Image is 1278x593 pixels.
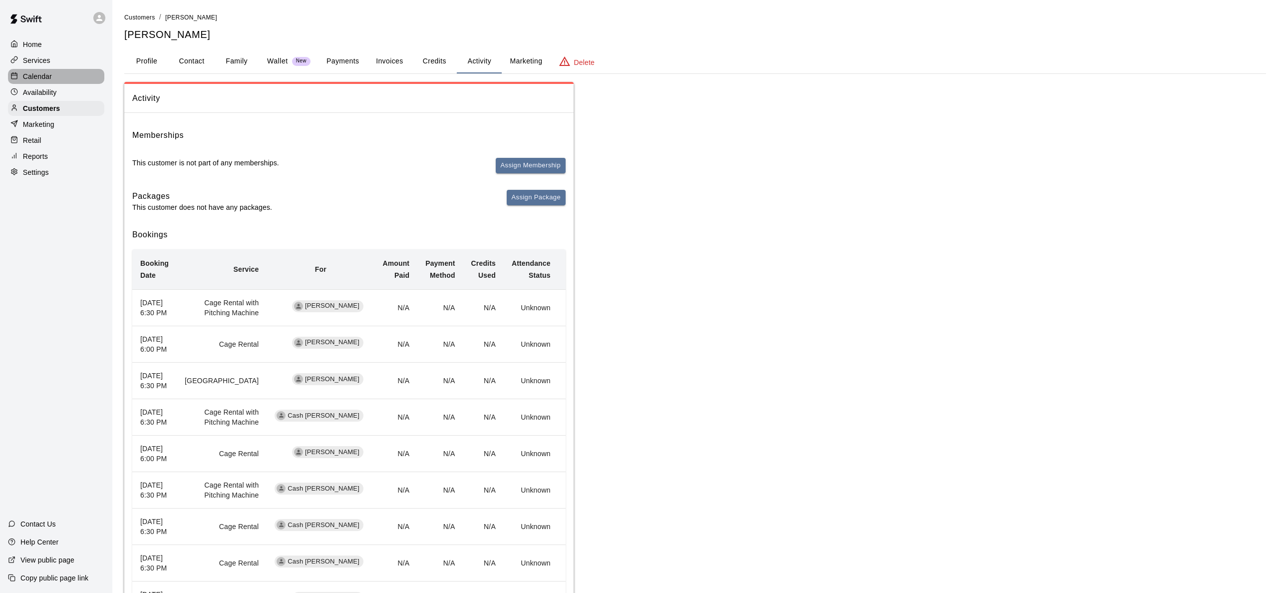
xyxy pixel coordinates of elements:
[292,58,311,64] span: New
[463,289,504,326] td: N/A
[512,259,551,279] b: Attendance Status
[412,49,457,73] button: Credits
[124,49,169,73] button: Profile
[504,289,559,326] td: Unknown
[8,165,104,180] a: Settings
[165,14,217,21] span: [PERSON_NAME]
[177,289,267,326] td: Cage Rental with Pitching Machine
[267,56,288,66] p: Wallet
[463,326,504,363] td: N/A
[277,411,286,420] div: Cash Cheatham
[294,448,303,457] div: Scott Cheatham
[124,14,155,21] span: Customers
[463,363,504,399] td: N/A
[177,326,267,363] td: Cage Rental
[132,363,177,399] th: [DATE] 6:30 PM
[374,399,417,436] td: N/A
[374,326,417,363] td: N/A
[504,472,559,509] td: Unknown
[294,338,303,347] div: Scott Cheatham
[23,151,48,161] p: Reports
[284,557,363,567] span: Cash [PERSON_NAME]
[496,158,566,173] button: Assign Membership
[214,49,259,73] button: Family
[124,12,1266,23] nav: breadcrumb
[374,472,417,509] td: N/A
[502,49,550,73] button: Marketing
[463,545,504,582] td: N/A
[574,57,595,67] p: Delete
[417,472,463,509] td: N/A
[233,265,259,273] b: Service
[457,49,502,73] button: Activity
[8,37,104,52] div: Home
[23,87,57,97] p: Availability
[20,537,58,547] p: Help Center
[374,436,417,472] td: N/A
[417,545,463,582] td: N/A
[20,519,56,529] p: Contact Us
[374,545,417,582] td: N/A
[23,55,50,65] p: Services
[8,53,104,68] a: Services
[124,13,155,21] a: Customers
[124,49,1266,73] div: basic tabs example
[284,484,363,494] span: Cash [PERSON_NAME]
[177,545,267,582] td: Cage Rental
[463,436,504,472] td: N/A
[140,259,169,279] b: Booking Date
[504,545,559,582] td: Unknown
[417,289,463,326] td: N/A
[132,472,177,509] th: [DATE] 6:30 PM
[504,326,559,363] td: Unknown
[8,133,104,148] a: Retail
[8,101,104,116] a: Customers
[23,119,54,129] p: Marketing
[124,28,1266,41] h5: [PERSON_NAME]
[507,190,566,205] button: Assign Package
[294,302,303,311] div: Scott Cheatham
[284,411,363,421] span: Cash [PERSON_NAME]
[8,149,104,164] a: Reports
[132,326,177,363] th: [DATE] 6:00 PM
[367,49,412,73] button: Invoices
[463,472,504,509] td: N/A
[277,521,286,530] div: Cash Cheatham
[132,545,177,582] th: [DATE] 6:30 PM
[504,509,559,545] td: Unknown
[177,436,267,472] td: Cage Rental
[132,436,177,472] th: [DATE] 6:00 PM
[382,259,409,279] b: Amount Paid
[504,363,559,399] td: Unknown
[177,399,267,436] td: Cage Rental with Pitching Machine
[463,509,504,545] td: N/A
[294,375,303,384] div: Scott Cheatham
[20,573,88,583] p: Copy public page link
[8,85,104,100] a: Availability
[132,399,177,436] th: [DATE] 6:30 PM
[23,71,52,81] p: Calendar
[132,158,279,168] p: This customer is not part of any memberships.
[284,521,363,530] span: Cash [PERSON_NAME]
[504,399,559,436] td: Unknown
[301,338,363,347] span: [PERSON_NAME]
[301,301,363,311] span: [PERSON_NAME]
[277,484,286,493] div: Cash Cheatham
[132,92,566,105] span: Activity
[23,135,41,145] p: Retail
[417,509,463,545] td: N/A
[132,228,566,241] h6: Bookings
[132,289,177,326] th: [DATE] 6:30 PM
[8,69,104,84] div: Calendar
[20,555,74,565] p: View public page
[132,509,177,545] th: [DATE] 6:30 PM
[301,448,363,457] span: [PERSON_NAME]
[159,12,161,22] li: /
[319,49,367,73] button: Payments
[374,289,417,326] td: N/A
[132,190,272,203] h6: Packages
